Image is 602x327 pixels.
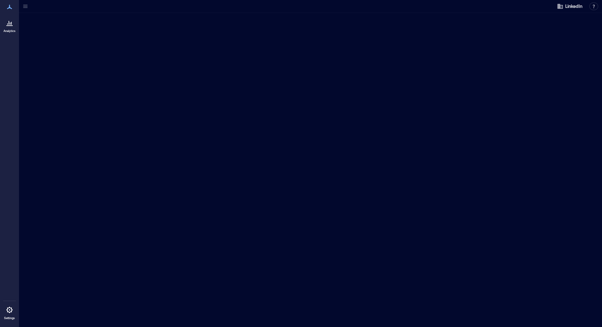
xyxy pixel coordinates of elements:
p: Settings [4,316,15,320]
a: Settings [2,302,17,322]
button: LinkedIn [555,1,584,11]
a: Analytics [2,15,17,35]
p: Analytics [3,29,16,33]
span: LinkedIn [565,3,582,9]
